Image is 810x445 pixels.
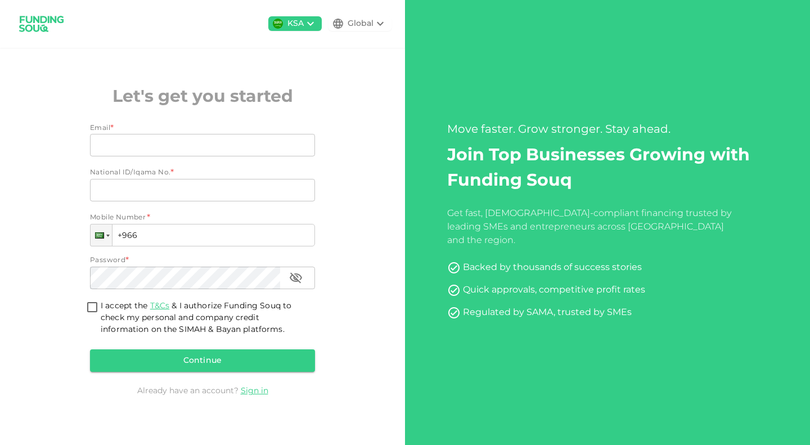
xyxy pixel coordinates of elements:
[90,213,146,224] span: Mobile Number
[447,207,736,248] div: Get fast, [DEMOGRAPHIC_DATA]-compliant financing trusted by leading SMEs and entrepreneurs across...
[90,385,315,397] div: Already have an account?
[447,143,768,194] h2: Join Top Businesses Growing with Funding Souq
[287,18,304,30] div: KSA
[348,18,373,30] div: Global
[101,302,291,334] span: I accept the
[90,349,315,372] button: Continue
[463,306,632,320] div: Regulated by SAMA, trusted by SMEs
[447,122,768,138] div: Move faster. Grow stronger. Stay ahead.
[13,9,70,39] img: logo
[101,302,291,334] span: & I authorize Funding Souq to check my personal and company credit information on the SIMAH & Bay...
[241,387,268,395] a: Sign in
[90,125,110,132] span: Email
[84,300,101,316] span: termsConditionsForInvestmentsAccepted
[463,284,645,297] div: Quick approvals, competitive profit rates
[90,267,280,289] input: password
[90,134,303,156] input: email
[90,84,315,110] h2: Let's get you started
[90,169,170,176] span: National ID/Iqama No.
[90,224,315,246] input: 1 (702) 123-4567
[463,261,642,275] div: Backed by thousands of success stories
[150,302,170,310] a: T&Cs
[90,179,315,201] input: nationalId
[91,224,112,246] div: Saudi Arabia: + 966
[90,257,125,264] span: Password
[273,19,283,29] img: flag-sa.b9a346574cdc8950dd34b50780441f57.svg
